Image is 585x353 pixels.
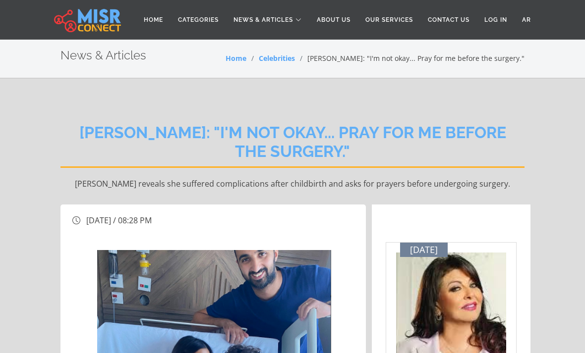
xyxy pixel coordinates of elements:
p: [PERSON_NAME] reveals she suffered complications after childbirth and asks for prayers before und... [60,178,525,190]
li: [PERSON_NAME]: "I'm not okay... Pray for me before the surgery." [295,53,525,63]
span: [DATE] [410,245,438,255]
a: Celebrities [259,53,295,63]
a: Our Services [358,10,420,29]
a: Log in [477,10,515,29]
h2: [PERSON_NAME]: "I'm not okay... Pray for me before the surgery." [60,123,525,168]
a: Categories [171,10,226,29]
span: [DATE] / 08:28 PM [86,215,152,226]
a: Contact Us [420,10,477,29]
h2: News & Articles [60,49,146,63]
a: AR [515,10,538,29]
a: Home [226,53,246,63]
span: News & Articles [234,15,293,24]
a: Home [136,10,171,29]
img: main.misr_connect [54,7,120,32]
a: About Us [309,10,358,29]
a: News & Articles [226,10,309,29]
